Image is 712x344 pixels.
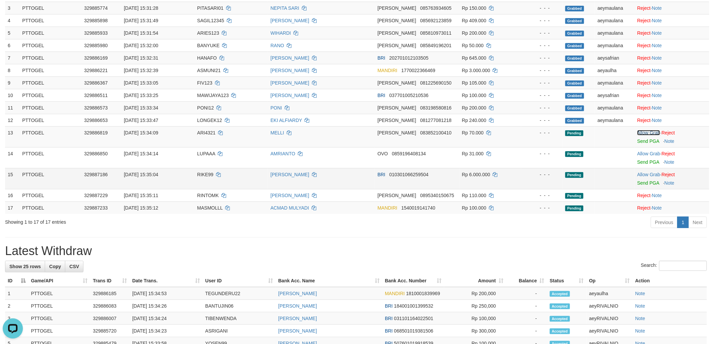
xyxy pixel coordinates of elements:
td: 17 [5,201,20,214]
a: [PERSON_NAME] [271,55,309,61]
span: Accepted [550,304,570,309]
div: - - - [524,92,560,99]
td: 3 [5,2,20,14]
a: Reject [637,105,651,111]
span: Copy 085763934605 to clipboard [420,5,452,11]
th: Game/API: activate to sort column ascending [28,275,90,287]
td: [DATE] 15:34:26 [130,300,203,312]
a: Note [652,93,662,98]
td: PTTOGEL [20,101,81,114]
td: 329886007 [90,312,130,325]
span: 329886221 [84,68,108,73]
a: Reject [637,5,651,11]
td: 12 [5,114,20,126]
div: - - - [524,129,560,136]
span: Rp 240.000 [462,118,486,123]
td: 15 [5,168,20,189]
td: - [506,300,547,312]
span: MAWIJAYA123 [197,93,229,98]
a: Allow Grab [637,130,660,135]
span: Copy 1810001839969 to clipboard [406,291,440,296]
span: Grabbed [565,43,584,49]
span: 329885933 [84,30,108,36]
span: Pending [565,130,583,136]
span: Copy 184001001399532 to clipboard [394,303,433,309]
td: 11 [5,101,20,114]
td: PTTOGEL [28,300,90,312]
a: Note [635,328,645,334]
span: Copy 1770022366469 to clipboard [401,68,435,73]
td: 329886185 [90,287,130,300]
th: Bank Acc. Number: activate to sort column ascending [382,275,444,287]
span: 329886367 [84,80,108,86]
td: PTTOGEL [20,168,81,189]
span: 329885898 [84,18,108,23]
a: Note [665,138,675,144]
a: ACMAD MULYADI [271,205,309,211]
span: 329886850 [84,151,108,156]
a: Note [665,159,675,165]
a: Show 25 rows [5,261,45,272]
td: · [635,126,709,147]
th: Op: activate to sort column ascending [586,275,633,287]
span: Copy 083198580816 to clipboard [420,105,452,111]
td: aeymaulana [595,14,635,27]
td: PTTOGEL [20,52,81,64]
a: Reject [637,193,651,198]
span: Grabbed [565,118,584,124]
a: Note [652,55,662,61]
th: Status: activate to sort column ascending [547,275,586,287]
td: 10 [5,89,20,101]
span: [DATE] 15:35:11 [124,193,158,198]
td: TEGUNDERU22 [203,287,276,300]
a: Send PGA [637,159,659,165]
a: Note [652,68,662,73]
a: Note [652,5,662,11]
td: · [635,14,709,27]
span: Rp 3.000.000 [462,68,490,73]
th: User ID: activate to sort column ascending [203,275,276,287]
td: PTTOGEL [20,201,81,214]
span: LUPAAA [197,151,215,156]
td: 16 [5,189,20,201]
span: 329887186 [84,172,108,177]
input: Search: [659,261,707,271]
span: Copy 0859196408134 to clipboard [392,151,426,156]
td: PTTOGEL [28,287,90,300]
span: Rp 6.000.000 [462,172,490,177]
td: · [635,168,709,189]
td: PTTOGEL [20,2,81,14]
td: aeyaulha [586,287,633,300]
td: TIBENWENDA [203,312,276,325]
td: · [635,64,709,76]
span: Grabbed [565,68,584,74]
span: Grabbed [565,6,584,11]
th: Balance: activate to sort column ascending [506,275,547,287]
span: Copy [49,264,61,269]
div: - - - [524,150,560,157]
span: [PERSON_NAME] [378,18,416,23]
span: [DATE] 15:32:31 [124,55,158,61]
span: 329885980 [84,43,108,48]
td: 4 [5,14,20,27]
span: MASMOLLL [197,205,223,211]
div: - - - [524,104,560,111]
span: Rp 100.000 [462,93,486,98]
span: MANDIRI [378,68,397,73]
a: Allow Grab [637,151,660,156]
a: Copy [45,261,65,272]
span: Copy 037701005210536 to clipboard [389,93,429,98]
a: [PERSON_NAME] [271,18,309,23]
td: aeymaulana [595,39,635,52]
td: · [635,114,709,126]
td: 329885720 [90,325,130,337]
td: · [635,147,709,168]
a: Note [652,43,662,48]
div: - - - [524,55,560,61]
span: Grabbed [565,81,584,86]
span: PITASARI01 [197,5,223,11]
td: 6 [5,39,20,52]
div: - - - [524,42,560,49]
span: SAGIL12345 [197,18,224,23]
a: Note [652,193,662,198]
